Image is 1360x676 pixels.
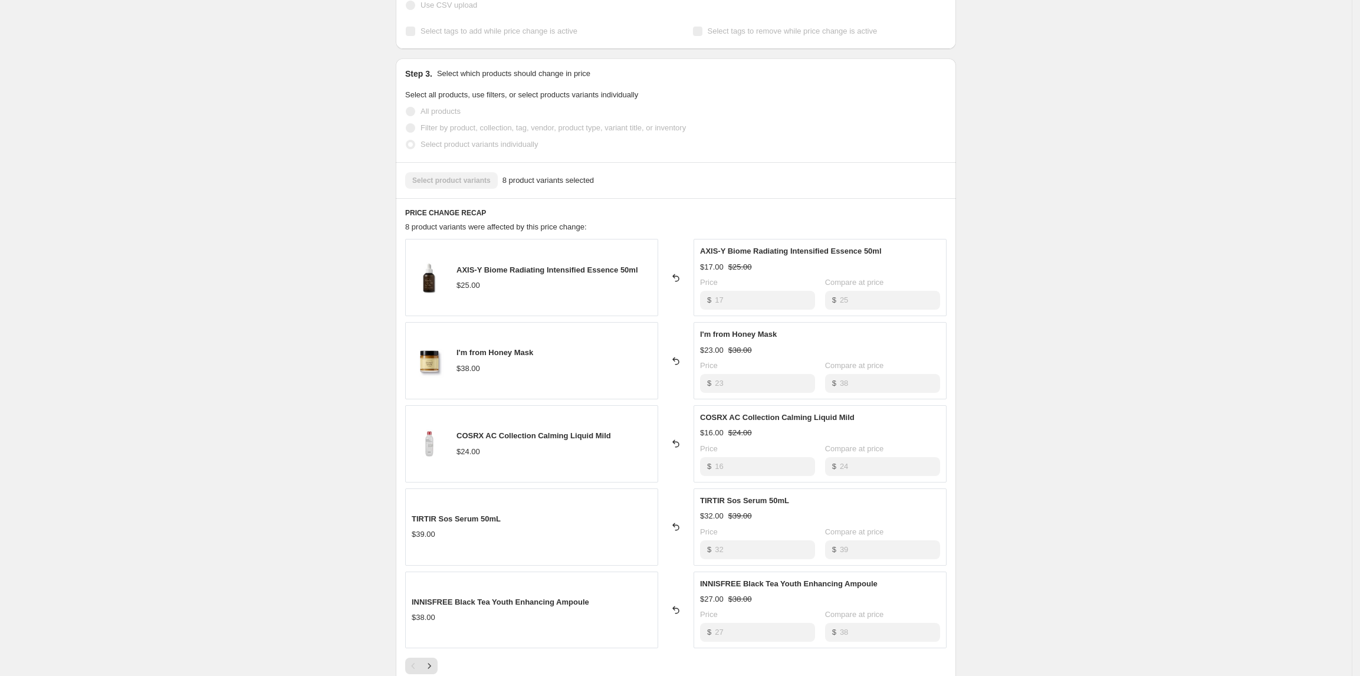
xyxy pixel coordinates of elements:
span: Price [700,610,718,619]
strike: $24.00 [728,427,752,439]
div: $24.00 [456,446,480,458]
strike: $25.00 [728,261,752,273]
span: INNISFREE Black Tea Youth Enhancing Ampoule [700,579,878,588]
span: 8 product variants were affected by this price change: [405,222,587,231]
span: Compare at price [825,278,884,287]
div: $39.00 [412,529,435,540]
nav: Pagination [405,658,438,674]
span: $ [832,296,836,304]
span: Price [700,444,718,453]
span: Price [700,527,718,536]
span: All products [421,107,461,116]
div: $17.00 [700,261,724,273]
div: $38.00 [456,363,480,375]
button: Next [421,658,438,674]
span: $ [832,379,836,388]
span: Compare at price [825,610,884,619]
span: $ [832,545,836,554]
span: $ [832,628,836,636]
span: 8 product variants selected [502,175,594,186]
span: $ [707,628,711,636]
span: $ [707,379,711,388]
h6: PRICE CHANGE RECAP [405,208,947,218]
span: I'm from Honey Mask [456,348,533,357]
span: COSRX AC Collection Calming Liquid Mild [700,413,855,422]
div: $16.00 [700,427,724,439]
span: Compare at price [825,527,884,536]
strike: $38.00 [728,344,752,356]
strike: $38.00 [728,593,752,605]
span: COSRX AC Collection Calming Liquid Mild [456,431,611,440]
span: Select all products, use filters, or select products variants individually [405,90,638,99]
div: $23.00 [700,344,724,356]
span: Filter by product, collection, tag, vendor, product type, variant title, or inventory [421,123,686,132]
img: cosrx-ac-collection-calming-liquid-mild-714892_80x.jpg [412,426,447,461]
p: Select which products should change in price [437,68,590,80]
span: Compare at price [825,444,884,453]
div: $32.00 [700,510,724,522]
span: $ [707,296,711,304]
img: Sheet_mask_29_4fb249d0-b048-42a6-a4aa-4f5fcbeff5f2_80x.png [412,343,447,379]
span: $ [707,545,711,554]
div: $38.00 [412,612,435,624]
span: TIRTIR Sos Serum 50mL [700,496,789,505]
div: $27.00 [700,593,724,605]
span: AXIS-Y Biome Radiating Intensified Essence 50ml [456,265,638,274]
span: INNISFREE Black Tea Youth Enhancing Ampoule [412,598,589,606]
span: TIRTIR Sos Serum 50mL [412,514,501,523]
span: Select tags to remove while price change is active [708,27,878,35]
span: Select tags to add while price change is active [421,27,577,35]
img: Sheet_mask_18_5619da0c-d20c-40fc-8215-7c7fb3e79799_80x.png [412,260,447,296]
span: Select product variants individually [421,140,538,149]
span: $ [832,462,836,471]
span: $ [707,462,711,471]
h2: Step 3. [405,68,432,80]
span: Price [700,278,718,287]
span: I'm from Honey Mask [700,330,777,339]
span: Use CSV upload [421,1,477,9]
span: Price [700,361,718,370]
span: AXIS-Y Biome Radiating Intensified Essence 50ml [700,247,882,255]
div: $25.00 [456,280,480,291]
strike: $39.00 [728,510,752,522]
span: Compare at price [825,361,884,370]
